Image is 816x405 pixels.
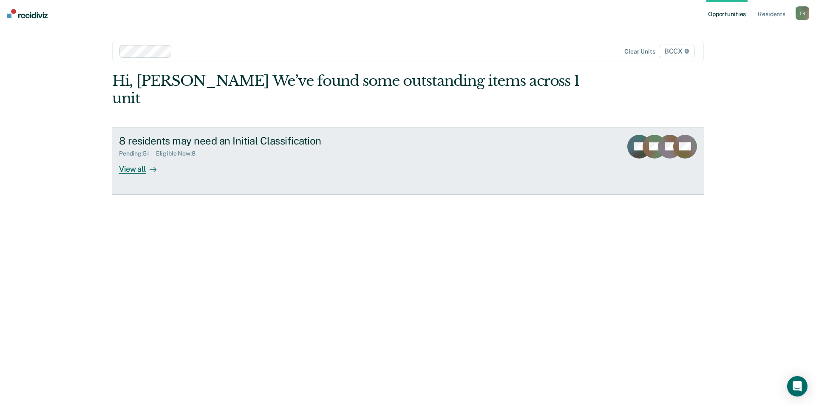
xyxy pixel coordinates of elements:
[119,135,417,147] div: 8 residents may need an Initial Classification
[796,6,809,20] button: TK
[112,127,704,195] a: 8 residents may need an Initial ClassificationPending:51Eligible Now:8View all
[156,150,202,157] div: Eligible Now : 8
[119,157,167,174] div: View all
[787,376,807,397] div: Open Intercom Messenger
[796,6,809,20] div: T K
[112,72,586,107] div: Hi, [PERSON_NAME] We’ve found some outstanding items across 1 unit
[624,48,655,55] div: Clear units
[659,45,695,58] span: BCCX
[119,150,156,157] div: Pending : 51
[7,9,48,18] img: Recidiviz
